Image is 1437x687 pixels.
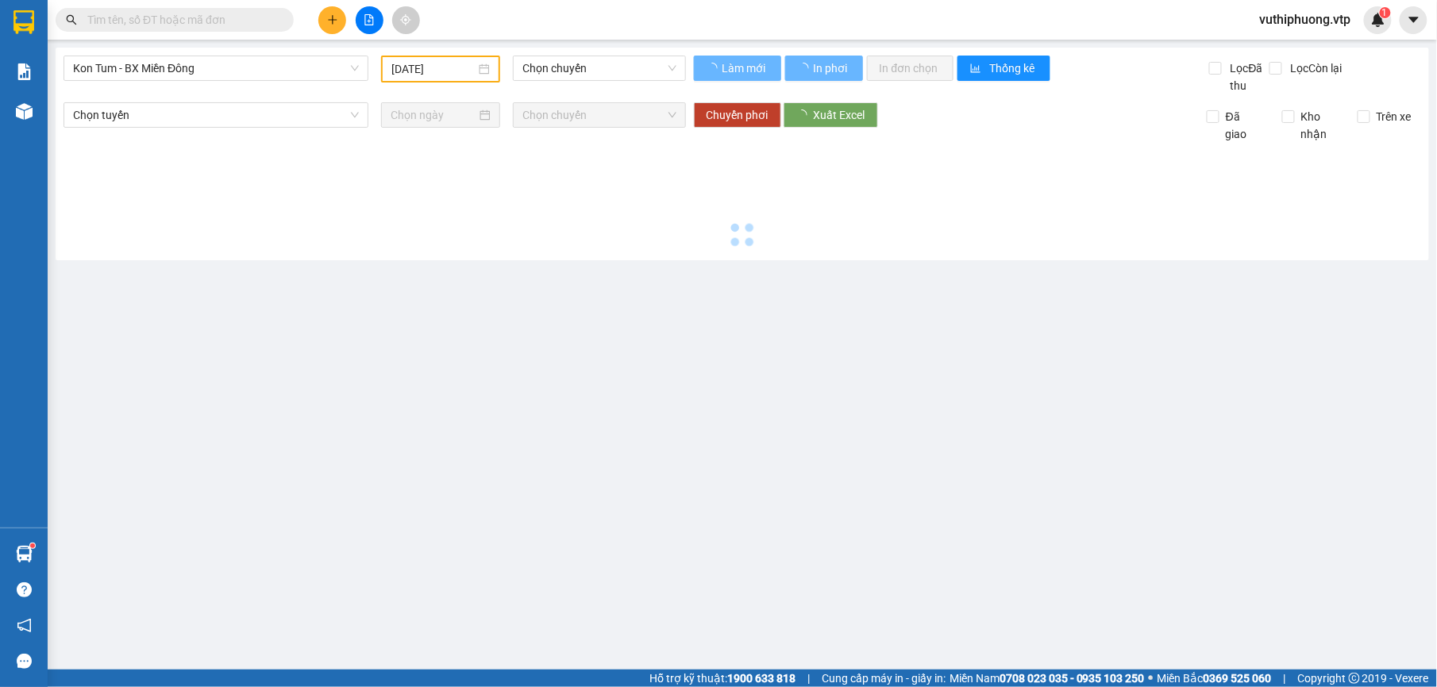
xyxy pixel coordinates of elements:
[867,56,954,81] button: In đơn chọn
[694,102,781,128] button: Chuyển phơi
[990,59,1038,77] span: Thống kê
[16,63,33,80] img: solution-icon
[391,60,476,78] input: 13/08/2025
[970,63,984,75] span: bar-chart
[727,672,796,685] strong: 1900 633 818
[522,56,676,80] span: Chọn chuyến
[822,670,946,687] span: Cung cấp máy in - giấy in:
[1349,673,1360,684] span: copyright
[392,6,420,34] button: aim
[1400,6,1427,34] button: caret-down
[1382,7,1388,18] span: 1
[327,14,338,25] span: plus
[13,10,34,34] img: logo-vxr
[522,103,676,127] span: Chọn chuyến
[87,11,275,29] input: Tìm tên, số ĐT hoặc mã đơn
[722,59,769,77] span: Làm mới
[1158,670,1272,687] span: Miền Bắc
[785,56,863,81] button: In phơi
[1149,675,1154,681] span: ⚪️
[364,14,375,25] span: file-add
[30,543,35,548] sup: 1
[1371,13,1385,27] img: icon-new-feature
[66,14,77,25] span: search
[1219,108,1270,143] span: Đã giao
[784,102,878,128] button: Xuất Excel
[318,6,346,34] button: plus
[1247,10,1364,29] span: vuthiphuong.vtp
[950,670,1145,687] span: Miền Nam
[1380,7,1391,18] sup: 1
[798,63,811,74] span: loading
[1204,672,1272,685] strong: 0369 525 060
[1000,672,1145,685] strong: 0708 023 035 - 0935 103 250
[957,56,1050,81] button: bar-chartThống kê
[707,63,720,74] span: loading
[17,654,32,669] span: message
[1284,670,1286,687] span: |
[391,106,477,124] input: Chọn ngày
[1295,108,1346,143] span: Kho nhận
[1370,108,1418,125] span: Trên xe
[16,103,33,120] img: warehouse-icon
[73,56,359,80] span: Kon Tum - BX Miền Đông
[17,618,32,633] span: notification
[1224,59,1269,94] span: Lọc Đã thu
[814,59,850,77] span: In phơi
[16,546,33,562] img: warehouse-icon
[73,103,359,127] span: Chọn tuyến
[694,56,781,81] button: Làm mới
[1407,13,1421,27] span: caret-down
[400,14,411,25] span: aim
[356,6,383,34] button: file-add
[17,582,32,597] span: question-circle
[649,670,796,687] span: Hỗ trợ kỹ thuật:
[807,670,810,687] span: |
[1285,59,1345,77] span: Lọc Còn lại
